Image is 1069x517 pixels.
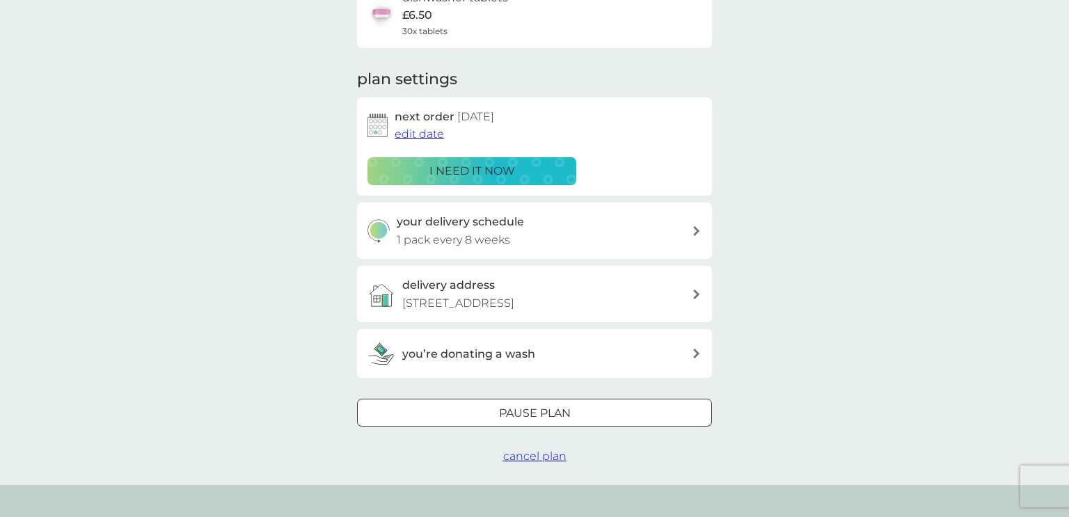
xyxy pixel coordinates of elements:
[367,157,576,185] button: i need it now
[402,345,535,363] h3: you’re donating a wash
[357,266,712,322] a: delivery address[STREET_ADDRESS]
[397,231,510,249] p: 1 pack every 8 weeks
[457,110,494,123] span: [DATE]
[395,108,494,126] h2: next order
[357,69,457,90] h2: plan settings
[397,213,524,231] h3: your delivery schedule
[503,447,567,466] button: cancel plan
[499,404,571,422] p: Pause plan
[402,276,495,294] h3: delivery address
[402,24,448,38] span: 30x tablets
[503,450,567,463] span: cancel plan
[395,127,444,141] span: edit date
[357,399,712,427] button: Pause plan
[395,125,444,143] button: edit date
[429,162,515,180] p: i need it now
[357,202,712,259] button: your delivery schedule1 pack every 8 weeks
[402,294,514,312] p: [STREET_ADDRESS]
[402,6,432,24] p: £6.50
[357,329,712,378] button: you’re donating a wash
